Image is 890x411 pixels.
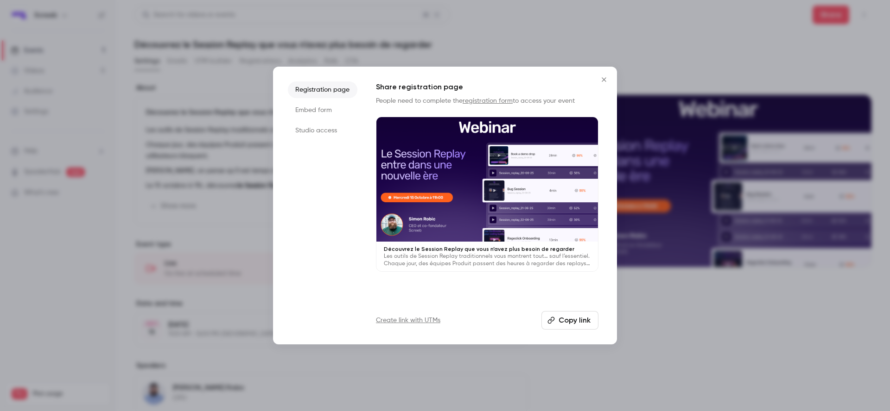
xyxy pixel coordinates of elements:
li: Embed form [288,102,357,118]
button: Close [595,70,613,89]
p: Découvrez le Session Replay que vous n’avez plus besoin de regarder [384,245,591,253]
li: Studio access [288,122,357,139]
button: Copy link [541,311,598,330]
p: People need to complete the to access your event [376,96,598,106]
a: registration form [463,98,513,104]
p: Les outils de Session Replay traditionnels vous montrent tout… sauf l’essentiel. Chaque jour, des... [384,253,591,268]
a: Découvrez le Session Replay que vous n’avez plus besoin de regarderLes outils de Session Replay t... [376,117,598,272]
h1: Share registration page [376,81,598,93]
li: Registration page [288,81,357,98]
a: Create link with UTMs [376,316,440,325]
